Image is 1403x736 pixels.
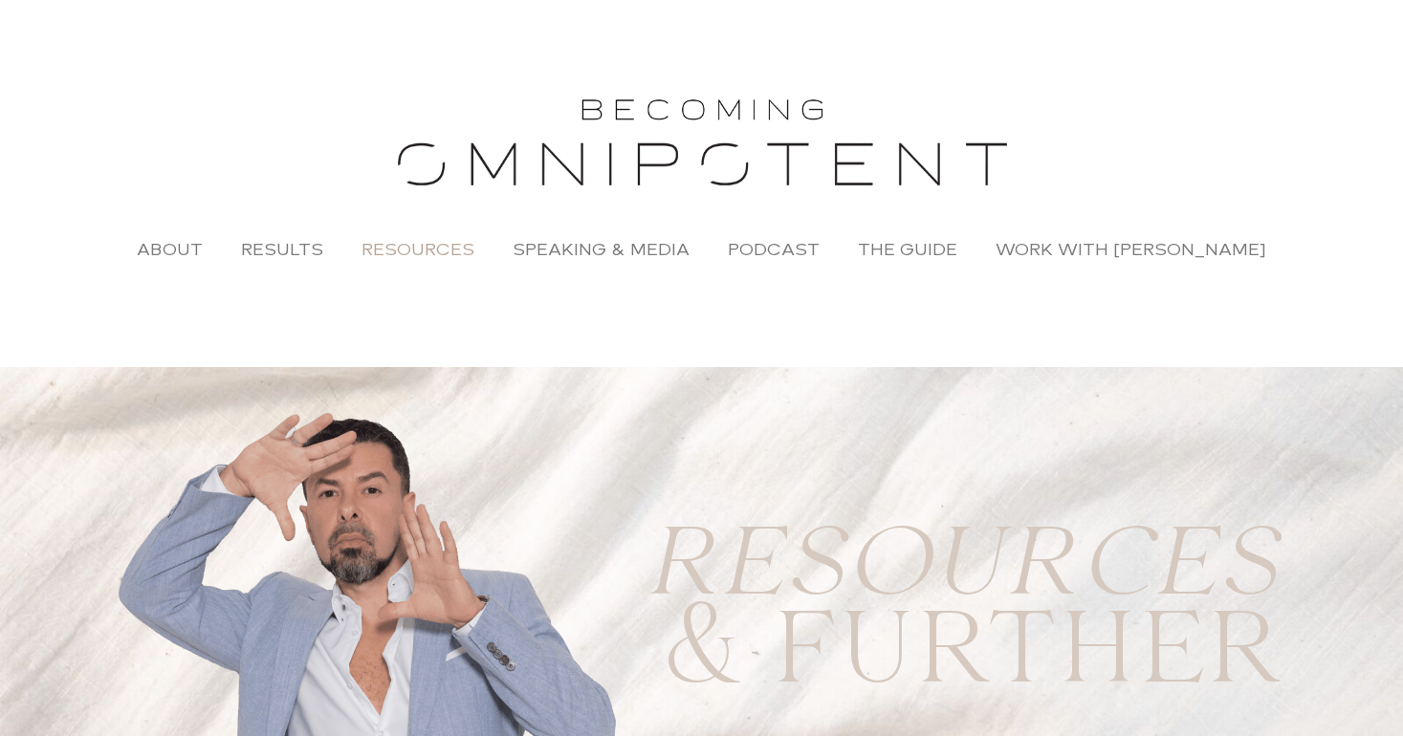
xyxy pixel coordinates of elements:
[493,227,709,271] a: Speaking & Media
[709,227,839,271] a: Podcast
[839,227,976,271] a: The Guide
[19,227,1384,271] nav: Menu
[643,596,1285,717] h2: & FURTHER
[222,227,342,271] a: Results
[118,227,222,271] a: About
[643,488,1278,651] i: RESOURCES
[976,227,1285,271] a: Work with [PERSON_NAME]
[342,227,493,271] a: Resources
